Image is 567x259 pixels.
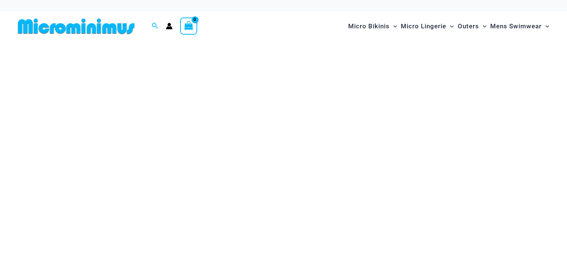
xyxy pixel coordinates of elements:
[348,17,390,36] span: Micro Bikinis
[152,22,158,31] a: Search icon link
[390,17,397,36] span: Menu Toggle
[346,15,399,38] a: Micro BikinisMenu ToggleMenu Toggle
[345,14,552,39] nav: Site Navigation
[446,17,454,36] span: Menu Toggle
[488,15,551,38] a: Mens SwimwearMenu ToggleMenu Toggle
[542,17,549,36] span: Menu Toggle
[180,18,197,35] a: View Shopping Cart, empty
[458,17,479,36] span: Outers
[399,15,456,38] a: Micro LingerieMenu ToggleMenu Toggle
[479,17,486,36] span: Menu Toggle
[15,18,138,35] img: MM SHOP LOGO FLAT
[166,23,173,29] a: Account icon link
[456,15,488,38] a: OutersMenu ToggleMenu Toggle
[401,17,446,36] span: Micro Lingerie
[490,17,542,36] span: Mens Swimwear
